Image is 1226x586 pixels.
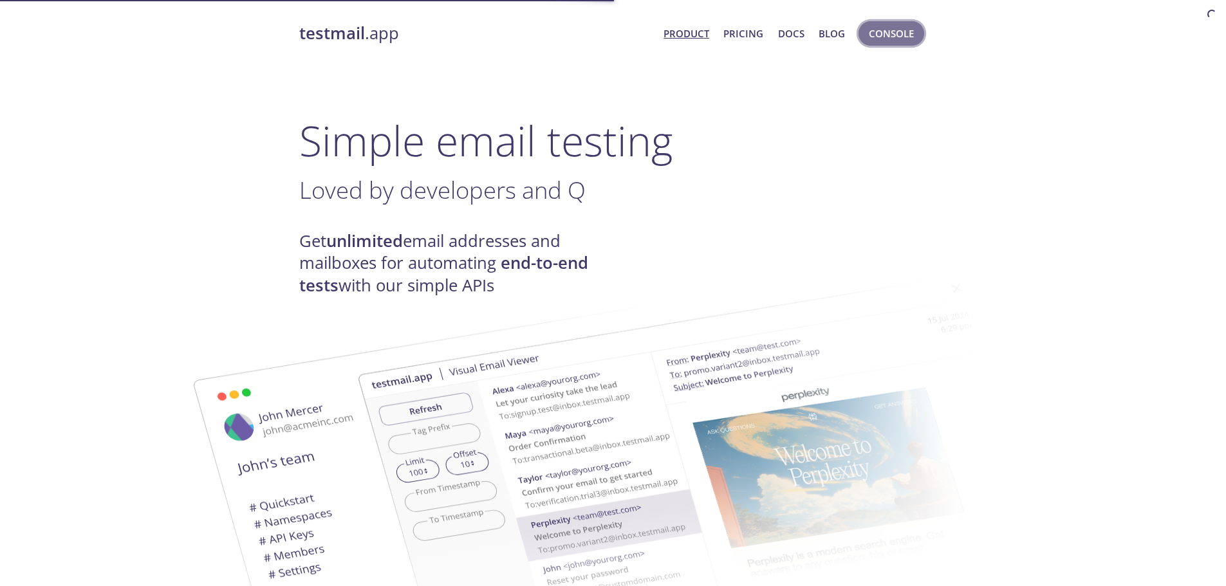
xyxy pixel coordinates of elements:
[778,25,804,42] a: Docs
[723,25,763,42] a: Pricing
[299,174,586,206] span: Loved by developers and Q
[299,230,613,297] h4: Get email addresses and mailboxes for automating with our simple APIs
[299,22,365,44] strong: testmail
[664,25,709,42] a: Product
[326,230,403,252] strong: unlimited
[819,25,845,42] a: Blog
[859,21,924,46] button: Console
[299,252,588,296] strong: end-to-end tests
[869,25,914,42] span: Console
[299,116,927,165] h1: Simple email testing
[299,23,654,44] a: testmail.app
